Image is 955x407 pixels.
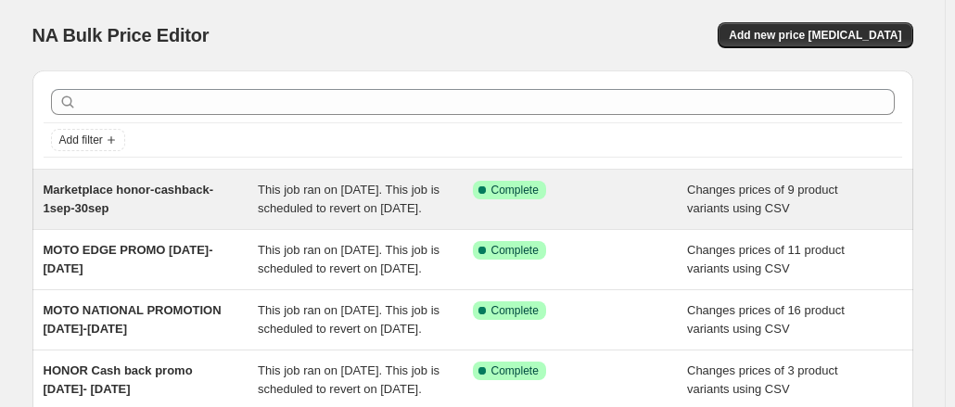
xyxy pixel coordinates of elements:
[44,363,193,396] span: HONOR Cash back promo [DATE]- [DATE]
[491,303,539,318] span: Complete
[32,25,210,45] span: NA Bulk Price Editor
[687,303,845,336] span: Changes prices of 16 product variants using CSV
[687,363,838,396] span: Changes prices of 3 product variants using CSV
[258,363,439,396] span: This job ran on [DATE]. This job is scheduled to revert on [DATE].
[729,28,901,43] span: Add new price [MEDICAL_DATA]
[59,133,103,147] span: Add filter
[258,243,439,275] span: This job ran on [DATE]. This job is scheduled to revert on [DATE].
[51,129,125,151] button: Add filter
[44,303,222,336] span: MOTO NATIONAL PROMOTION [DATE]-[DATE]
[491,243,539,258] span: Complete
[44,183,214,215] span: Marketplace honor-cashback-1sep-30sep
[258,303,439,336] span: This job ran on [DATE]. This job is scheduled to revert on [DATE].
[258,183,439,215] span: This job ran on [DATE]. This job is scheduled to revert on [DATE].
[44,243,213,275] span: MOTO EDGE PROMO [DATE]-[DATE]
[718,22,912,48] button: Add new price [MEDICAL_DATA]
[491,183,539,197] span: Complete
[491,363,539,378] span: Complete
[687,243,845,275] span: Changes prices of 11 product variants using CSV
[687,183,838,215] span: Changes prices of 9 product variants using CSV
